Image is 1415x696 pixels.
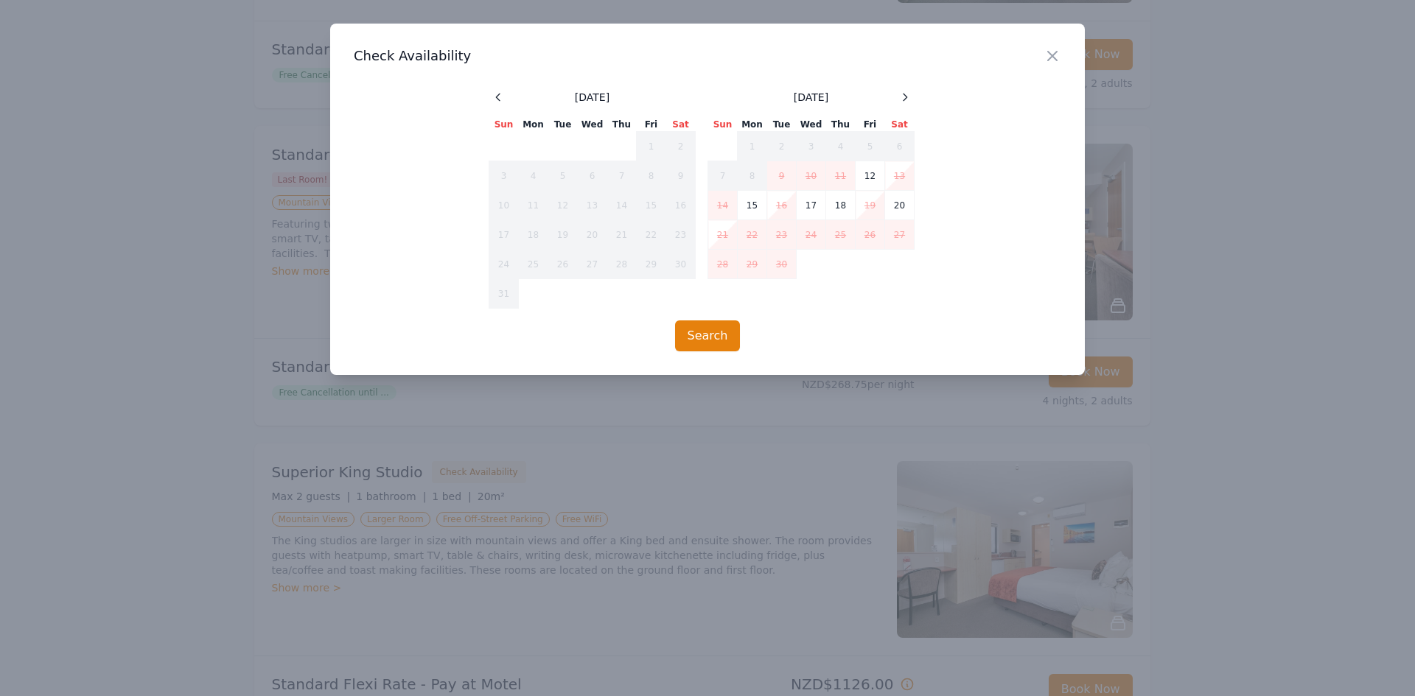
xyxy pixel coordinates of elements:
td: 28 [607,250,637,279]
th: Tue [548,118,578,132]
td: 14 [607,191,637,220]
td: 25 [519,250,548,279]
td: 3 [797,132,826,161]
td: 29 [738,250,767,279]
td: 19 [856,191,885,220]
th: Mon [738,118,767,132]
td: 2 [666,132,696,161]
td: 18 [826,191,856,220]
td: 5 [548,161,578,191]
td: 20 [885,191,915,220]
td: 11 [826,161,856,191]
td: 15 [738,191,767,220]
td: 21 [607,220,637,250]
td: 5 [856,132,885,161]
td: 10 [797,161,826,191]
td: 11 [519,191,548,220]
td: 7 [607,161,637,191]
span: [DATE] [575,90,609,105]
td: 12 [856,161,885,191]
td: 12 [548,191,578,220]
td: 13 [885,161,915,191]
td: 14 [708,191,738,220]
td: 8 [738,161,767,191]
td: 26 [856,220,885,250]
th: Wed [797,118,826,132]
td: 25 [826,220,856,250]
td: 24 [489,250,519,279]
td: 18 [519,220,548,250]
td: 6 [578,161,607,191]
th: Thu [607,118,637,132]
td: 7 [708,161,738,191]
td: 21 [708,220,738,250]
td: 30 [767,250,797,279]
td: 8 [637,161,666,191]
th: Fri [856,118,885,132]
th: Sun [708,118,738,132]
th: Tue [767,118,797,132]
td: 30 [666,250,696,279]
td: 27 [578,250,607,279]
th: Thu [826,118,856,132]
th: Fri [637,118,666,132]
td: 23 [666,220,696,250]
td: 19 [548,220,578,250]
h3: Check Availability [354,47,1061,65]
td: 2 [767,132,797,161]
td: 4 [826,132,856,161]
button: Search [675,320,741,351]
td: 6 [885,132,915,161]
th: Sun [489,118,519,132]
td: 29 [637,250,666,279]
th: Wed [578,118,607,132]
td: 1 [637,132,666,161]
td: 15 [637,191,666,220]
td: 20 [578,220,607,250]
td: 1 [738,132,767,161]
td: 23 [767,220,797,250]
td: 22 [637,220,666,250]
td: 31 [489,279,519,309]
td: 4 [519,161,548,191]
td: 26 [548,250,578,279]
td: 10 [489,191,519,220]
th: Sat [885,118,915,132]
td: 9 [666,161,696,191]
td: 9 [767,161,797,191]
td: 24 [797,220,826,250]
th: Sat [666,118,696,132]
th: Mon [519,118,548,132]
td: 27 [885,220,915,250]
td: 22 [738,220,767,250]
td: 16 [767,191,797,220]
span: [DATE] [794,90,828,105]
td: 3 [489,161,519,191]
td: 17 [489,220,519,250]
td: 17 [797,191,826,220]
td: 13 [578,191,607,220]
td: 28 [708,250,738,279]
td: 16 [666,191,696,220]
